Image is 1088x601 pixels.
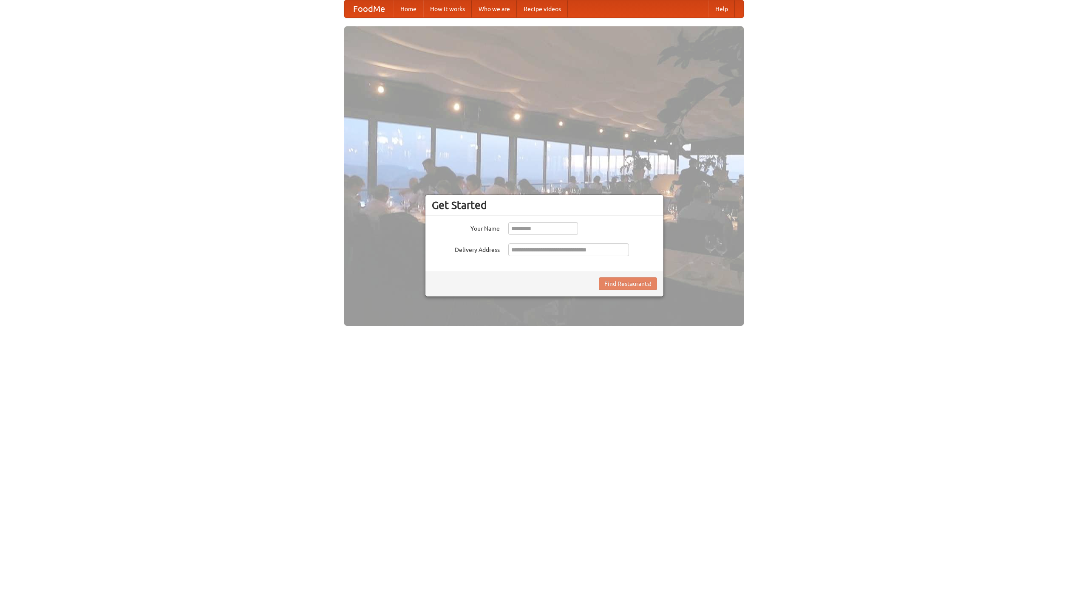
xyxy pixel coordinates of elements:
label: Your Name [432,222,500,233]
h3: Get Started [432,199,657,212]
label: Delivery Address [432,243,500,254]
a: Home [394,0,423,17]
a: Help [708,0,735,17]
a: How it works [423,0,472,17]
a: FoodMe [345,0,394,17]
button: Find Restaurants! [599,277,657,290]
a: Recipe videos [517,0,568,17]
a: Who we are [472,0,517,17]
